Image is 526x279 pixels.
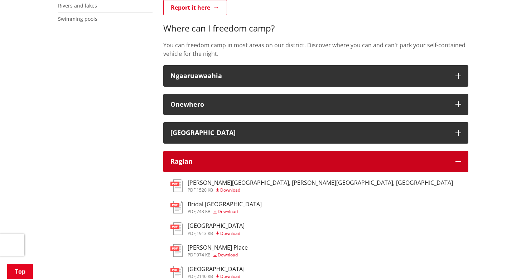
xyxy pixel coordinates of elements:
[197,208,211,215] span: 743 KB
[220,187,240,193] span: Download
[170,129,448,136] div: [GEOGRAPHIC_DATA]
[218,208,238,215] span: Download
[188,201,262,208] h3: Bridal [GEOGRAPHIC_DATA]
[188,187,196,193] span: pdf
[170,222,183,235] img: document-pdf.svg
[170,244,248,257] a: [PERSON_NAME] Place pdf,974 KB Download
[170,266,183,278] img: document-pdf.svg
[163,65,468,87] button: Ngaaruawaahia
[170,158,448,165] div: Raglan
[163,151,468,172] button: Raglan
[197,230,213,236] span: 1913 KB
[493,249,519,275] iframe: Messenger Launcher
[188,208,196,215] span: pdf
[188,230,196,236] span: pdf
[188,252,196,258] span: pdf
[170,179,453,192] a: [PERSON_NAME][GEOGRAPHIC_DATA], [PERSON_NAME][GEOGRAPHIC_DATA], [GEOGRAPHIC_DATA] pdf,1520 KB Dow...
[220,230,240,236] span: Download
[188,274,245,279] div: ,
[163,41,468,58] p: You can freedom camp in most areas on our district. Discover where you can and can't park your se...
[197,252,211,258] span: 974 KB
[170,179,183,192] img: document-pdf.svg
[170,266,245,279] a: [GEOGRAPHIC_DATA] pdf,2146 KB Download
[218,252,238,258] span: Download
[170,101,448,108] div: Onewhero
[7,264,33,279] a: Top
[58,15,97,22] a: Swimming pools
[170,244,183,257] img: document-pdf.svg
[188,179,453,186] h3: [PERSON_NAME][GEOGRAPHIC_DATA], [PERSON_NAME][GEOGRAPHIC_DATA], [GEOGRAPHIC_DATA]
[188,231,245,236] div: ,
[188,222,245,229] h3: [GEOGRAPHIC_DATA]
[188,266,245,273] h3: [GEOGRAPHIC_DATA]
[188,210,262,214] div: ,
[170,201,183,213] img: document-pdf.svg
[188,253,248,257] div: ,
[188,244,248,251] h3: [PERSON_NAME] Place
[197,187,213,193] span: 1520 KB
[170,201,262,214] a: Bridal [GEOGRAPHIC_DATA] pdf,743 KB Download
[188,188,453,192] div: ,
[170,72,448,80] div: Ngaaruawaahia
[58,2,97,9] a: Rivers and lakes
[163,23,468,34] h3: Where can I freedom camp?
[163,122,468,144] button: [GEOGRAPHIC_DATA]
[170,222,245,235] a: [GEOGRAPHIC_DATA] pdf,1913 KB Download
[163,94,468,115] button: Onewhero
